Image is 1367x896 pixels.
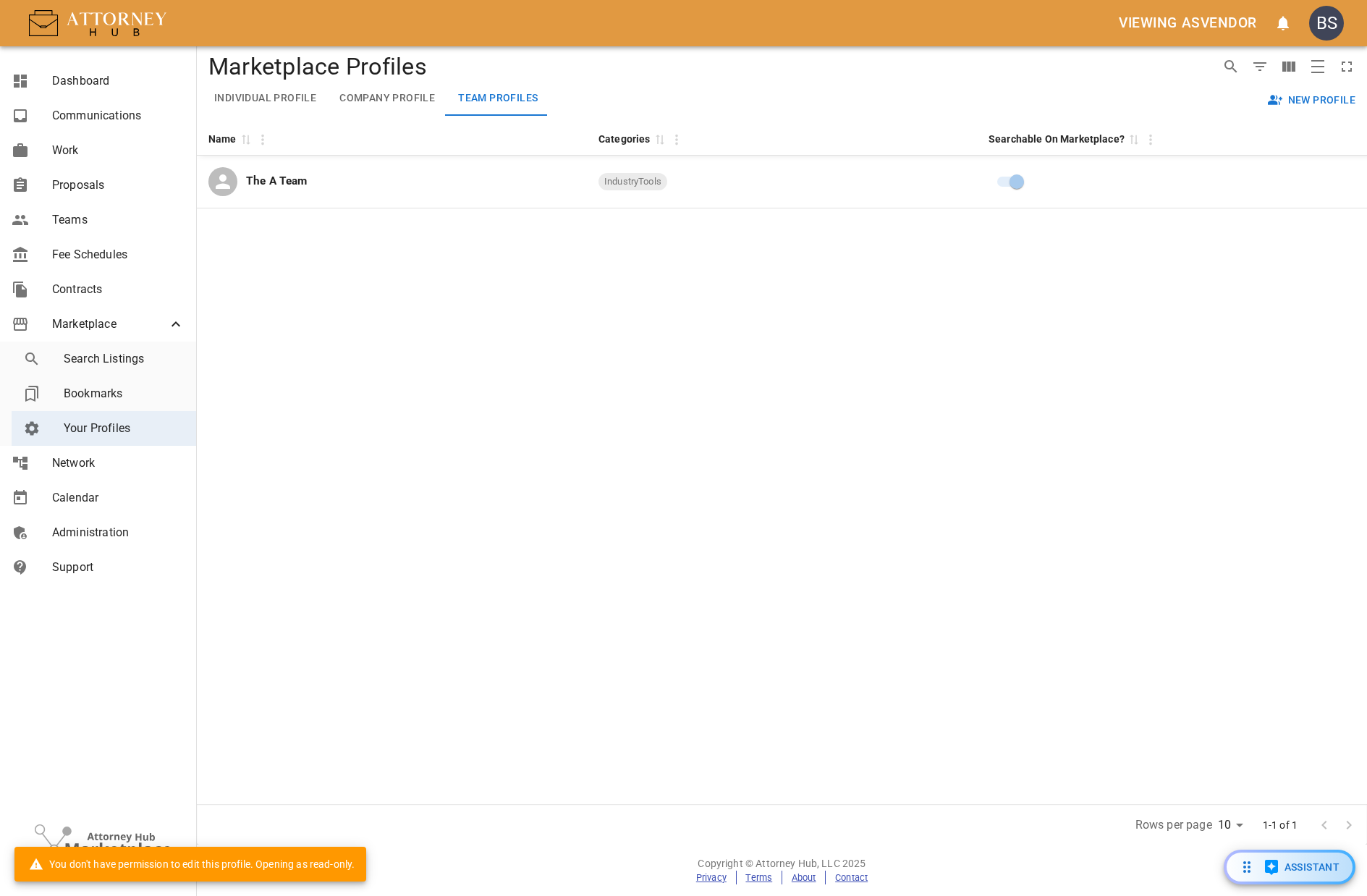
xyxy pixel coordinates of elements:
[203,52,1211,81] h4: Marketplace Profiles
[64,385,185,402] span: Bookmarks
[835,872,868,883] a: Contact
[328,81,447,116] button: Company Profile
[1257,818,1303,832] span: 1-1 of 1
[1245,52,1274,81] button: Show/Hide filters
[52,72,185,90] span: Dashboard
[246,173,307,190] p: The A Team
[447,81,549,116] button: Team Profiles
[1332,52,1361,81] button: Toggle full screen
[251,128,274,151] button: Column Actions
[1309,6,1344,41] div: BS
[12,342,196,376] a: Search Listings
[52,177,185,194] span: Proposals
[64,350,185,368] span: Search Listings
[1303,52,1332,81] button: Toggle density
[52,142,185,159] span: Work
[1218,813,1248,837] div: Rows per page
[52,559,185,576] span: Support
[792,872,816,883] a: About
[989,174,1030,186] span: Profile is searchable on Marketplace
[1265,87,1361,114] button: New Profile
[29,851,355,877] div: You don't have permission to edit this profile. Opening as read-only.
[25,824,172,879] img: Attorney Hub Marketplace
[598,130,651,148] div: Categories
[665,128,688,151] button: Column Actions
[52,316,167,333] span: Marketplace
[696,872,727,883] a: Privacy
[1266,6,1300,41] button: open notifications menu
[52,489,185,507] span: Calendar
[29,10,166,36] img: AttorneyHub Logo
[1312,817,1337,831] span: Go to previous page
[52,107,185,124] span: Communications
[237,132,254,145] span: Sort by Name descending
[12,411,196,446] a: Your Profiles
[1113,7,1263,40] button: Viewing asvendor
[52,281,185,298] span: Contracts
[203,81,328,116] button: Individual Profile
[52,524,185,541] span: Administration
[52,455,185,472] span: Network
[1274,52,1303,81] button: Show/Hide columns
[1337,817,1361,831] span: Go to next page
[1216,52,1245,81] button: Show/Hide search
[52,211,185,229] span: Teams
[651,132,668,145] span: Sort by Categories descending
[12,376,196,411] a: Bookmarks
[1139,128,1162,151] button: Column Actions
[598,174,667,189] span: IndustryTools
[1135,816,1212,833] label: Rows per page
[989,130,1125,148] div: Searchable On Marketplace?
[64,420,185,437] span: Your Profiles
[745,872,772,883] a: Terms
[52,246,185,263] span: Fee Schedules
[208,130,237,148] div: Name
[197,856,1367,871] p: Copyright © Attorney Hub, LLC 2025
[1125,132,1142,145] span: Sort by Searchable On Marketplace? descending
